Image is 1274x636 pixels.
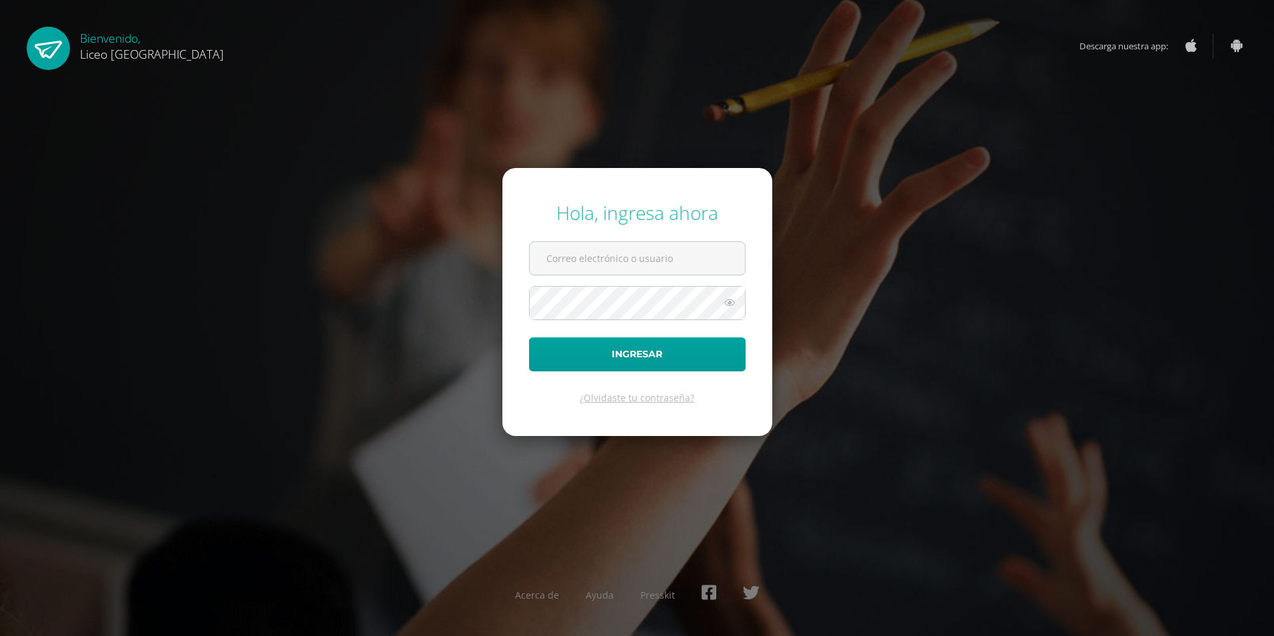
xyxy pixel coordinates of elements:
[529,337,746,371] button: Ingresar
[80,46,224,62] span: Liceo [GEOGRAPHIC_DATA]
[580,391,694,404] a: ¿Olvidaste tu contraseña?
[80,27,224,62] div: Bienvenido,
[640,589,675,601] a: Presskit
[586,589,614,601] a: Ayuda
[529,200,746,225] div: Hola, ingresa ahora
[1079,33,1181,59] span: Descarga nuestra app:
[530,242,745,275] input: Correo electrónico o usuario
[515,589,559,601] a: Acerca de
